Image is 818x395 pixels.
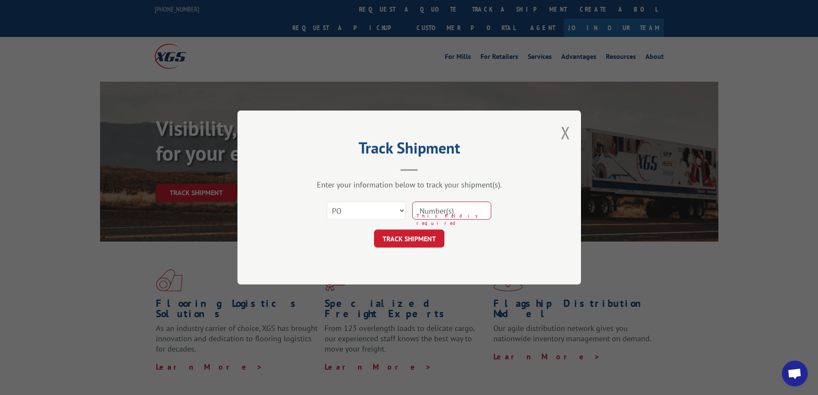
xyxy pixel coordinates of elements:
[561,121,570,144] button: Close modal
[782,361,808,386] div: Open chat
[417,212,491,227] span: This field is required
[280,180,538,190] div: Enter your information below to track your shipment(s).
[374,230,444,248] button: TRACK SHIPMENT
[280,142,538,158] h2: Track Shipment
[412,202,491,220] input: Number(s)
